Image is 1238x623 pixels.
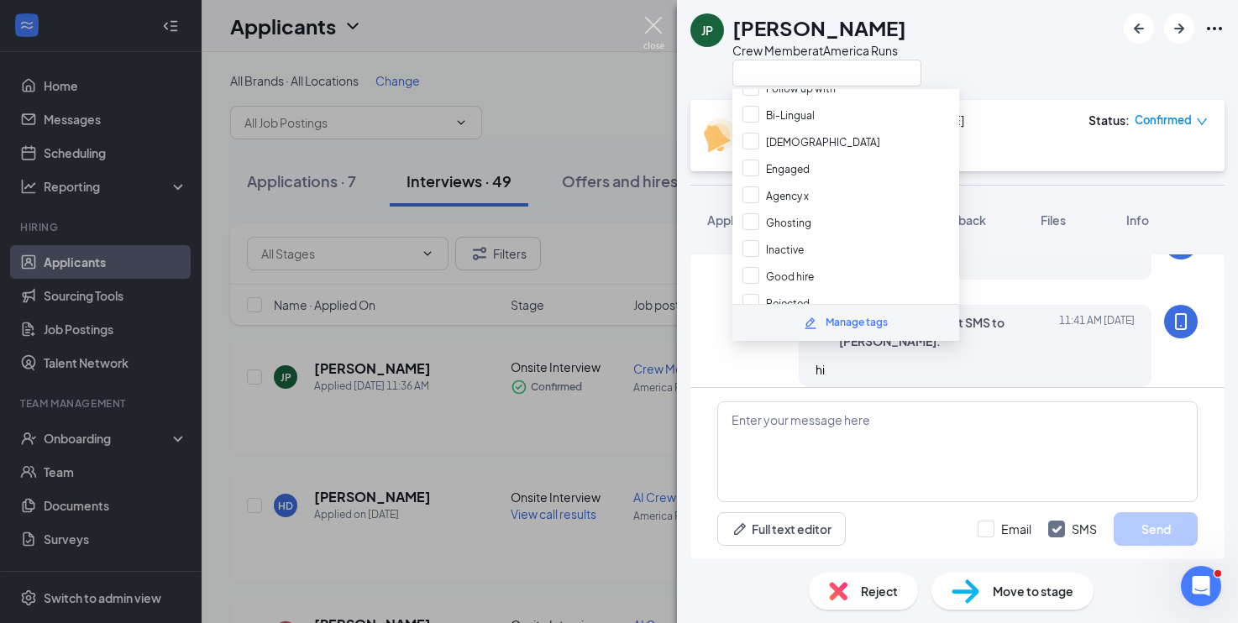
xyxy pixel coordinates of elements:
span: hi [816,362,825,377]
svg: Pencil [804,317,817,330]
svg: ArrowRight [1169,18,1189,39]
span: Application [707,212,771,228]
svg: ArrowLeftNew [1129,18,1149,39]
div: Manage tags [826,315,888,331]
div: JP [701,22,713,39]
span: down [1196,116,1208,128]
h1: [PERSON_NAME] [732,13,906,42]
span: Reject [861,582,898,600]
span: Info [1126,212,1149,228]
button: Full text editorPen [717,512,846,546]
button: Send [1114,512,1198,546]
svg: Ellipses [1204,18,1225,39]
svg: MobileSms [1171,311,1191,332]
div: Crew Member at America Runs [732,42,921,59]
button: ArrowLeftNew [1124,13,1154,44]
span: [DATE] 11:41 AM [1059,313,1135,350]
button: ArrowRight [1164,13,1194,44]
svg: Pen [732,521,748,537]
div: Status : [1088,112,1130,128]
iframe: Intercom live chat [1181,566,1221,606]
span: Files [1041,212,1066,228]
span: Move to stage [993,582,1073,600]
span: Confirmed [1135,112,1192,128]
